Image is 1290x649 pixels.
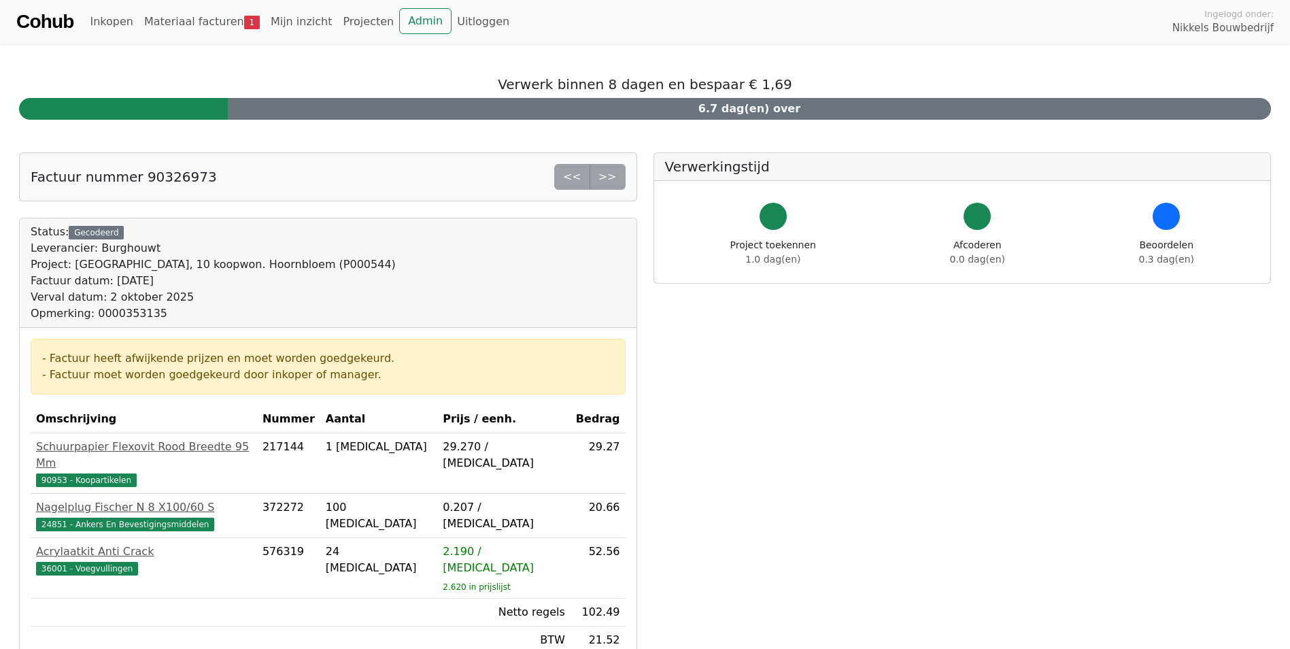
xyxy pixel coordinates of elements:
div: Status: [31,224,396,322]
a: Cohub [16,5,73,38]
div: 1 [MEDICAL_DATA] [326,439,432,455]
a: Admin [399,8,452,34]
div: Verval datum: 2 oktober 2025 [31,289,396,305]
div: Opmerking: 0000353135 [31,305,396,322]
div: 2.190 / [MEDICAL_DATA] [443,544,565,576]
td: 217144 [257,433,320,494]
a: Uitloggen [452,8,515,35]
span: 1.0 dag(en) [745,254,800,265]
th: Prijs / eenh. [437,405,571,433]
div: Schuurpapier Flexovit Rood Breedte 95 Mm [36,439,252,471]
div: 0.207 / [MEDICAL_DATA] [443,499,565,532]
div: Leverancier: Burghouwt [31,240,396,256]
div: Factuur datum: [DATE] [31,273,396,289]
div: Project toekennen [730,238,816,267]
th: Nummer [257,405,320,433]
div: 100 [MEDICAL_DATA] [326,499,432,532]
span: 0.0 dag(en) [950,254,1005,265]
td: 52.56 [571,538,626,599]
th: Bedrag [571,405,626,433]
h5: Factuur nummer 90326973 [31,169,217,185]
div: 6.7 dag(en) over [228,98,1271,120]
td: 29.27 [571,433,626,494]
div: - Factuur moet worden goedgekeurd door inkoper of manager. [42,367,614,383]
a: Mijn inzicht [265,8,338,35]
span: 24851 - Ankers En Bevestigingsmiddelen [36,518,214,531]
h5: Verwerkingstijd [665,159,1260,175]
span: 0.3 dag(en) [1139,254,1194,265]
td: Netto regels [437,599,571,627]
div: Project: [GEOGRAPHIC_DATA], 10 koopwon. Hoornbloem (P000544) [31,256,396,273]
div: Beoordelen [1139,238,1194,267]
span: Nikkels Bouwbedrijf [1172,20,1274,36]
a: Projecten [337,8,399,35]
a: Schuurpapier Flexovit Rood Breedte 95 Mm90953 - Koopartikelen [36,439,252,488]
span: 90953 - Koopartikelen [36,473,137,487]
a: Materiaal facturen1 [139,8,265,35]
sub: 2.620 in prijslijst [443,582,510,592]
div: Gecodeerd [69,226,124,239]
div: Acrylaatkit Anti Crack [36,544,252,560]
span: Ingelogd onder: [1204,7,1274,20]
th: Omschrijving [31,405,257,433]
th: Aantal [320,405,438,433]
div: 29.270 / [MEDICAL_DATA] [443,439,565,471]
a: Nagelplug Fischer N 8 X100/60 S24851 - Ankers En Bevestigingsmiddelen [36,499,252,532]
span: 36001 - Voegvullingen [36,562,138,576]
div: - Factuur heeft afwijkende prijzen en moet worden goedgekeurd. [42,350,614,367]
td: 576319 [257,538,320,599]
td: 102.49 [571,599,626,627]
div: 24 [MEDICAL_DATA] [326,544,432,576]
div: Afcoderen [950,238,1005,267]
td: 372272 [257,494,320,538]
a: Acrylaatkit Anti Crack36001 - Voegvullingen [36,544,252,576]
a: Inkopen [84,8,138,35]
span: 1 [244,16,260,29]
h5: Verwerk binnen 8 dagen en bespaar € 1,69 [19,76,1271,93]
td: 20.66 [571,494,626,538]
div: Nagelplug Fischer N 8 X100/60 S [36,499,252,516]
